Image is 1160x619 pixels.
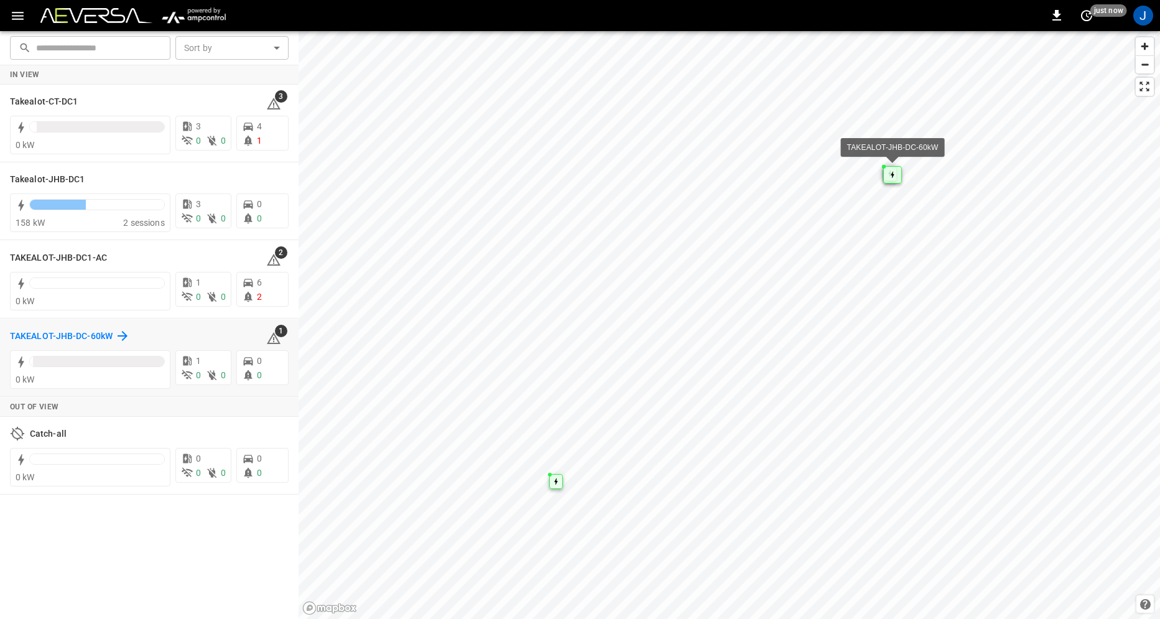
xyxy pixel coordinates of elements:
span: 3 [196,199,201,209]
span: 1 [257,136,262,146]
h6: Takealot-JHB-DC1 [10,173,85,187]
h6: Catch-all [30,427,67,441]
button: Zoom in [1136,37,1154,55]
span: 0 [257,454,262,463]
span: 2 [257,292,262,302]
div: Map marker [883,166,902,184]
span: 0 [221,136,226,146]
span: 3 [275,90,287,103]
span: 0 [196,468,201,478]
span: 158 kW [16,218,45,228]
span: 0 [257,199,262,209]
span: 0 [221,370,226,380]
strong: In View [10,70,40,79]
h6: TAKEALOT-JHB-DC1-AC [10,251,107,265]
span: 2 sessions [123,218,165,228]
span: 1 [196,277,201,287]
span: 1 [275,325,287,337]
span: 0 [196,370,201,380]
span: 0 [196,136,201,146]
span: 0 kW [16,375,35,384]
span: 0 kW [16,296,35,306]
div: Map marker [549,474,563,489]
span: 6 [257,277,262,287]
span: 0 [257,356,262,366]
span: 0 [257,468,262,478]
span: 0 [196,454,201,463]
span: just now [1090,4,1127,17]
span: 0 kW [16,472,35,482]
span: 0 [257,213,262,223]
span: 2 [275,246,287,259]
span: 0 [196,213,201,223]
span: 0 [196,292,201,302]
strong: Out of View [10,403,58,411]
h6: Takealot-CT-DC1 [10,95,78,109]
span: 0 kW [16,140,35,150]
a: Mapbox homepage [302,601,357,615]
span: 0 [221,213,226,223]
span: 0 [221,292,226,302]
span: 0 [257,370,262,380]
span: 4 [257,121,262,131]
div: profile-icon [1133,6,1153,26]
span: Zoom out [1136,56,1154,73]
h6: TAKEALOT-JHB-DC-60kW [10,330,113,343]
img: Customer Logo [40,8,152,23]
span: 0 [221,468,226,478]
span: 1 [196,356,201,366]
div: TAKEALOT-JHB-DC-60kW [847,141,939,154]
img: ampcontrol.io logo [157,4,230,27]
canvas: Map [299,31,1160,619]
button: Zoom out [1136,55,1154,73]
button: set refresh interval [1077,6,1097,26]
span: 3 [196,121,201,131]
